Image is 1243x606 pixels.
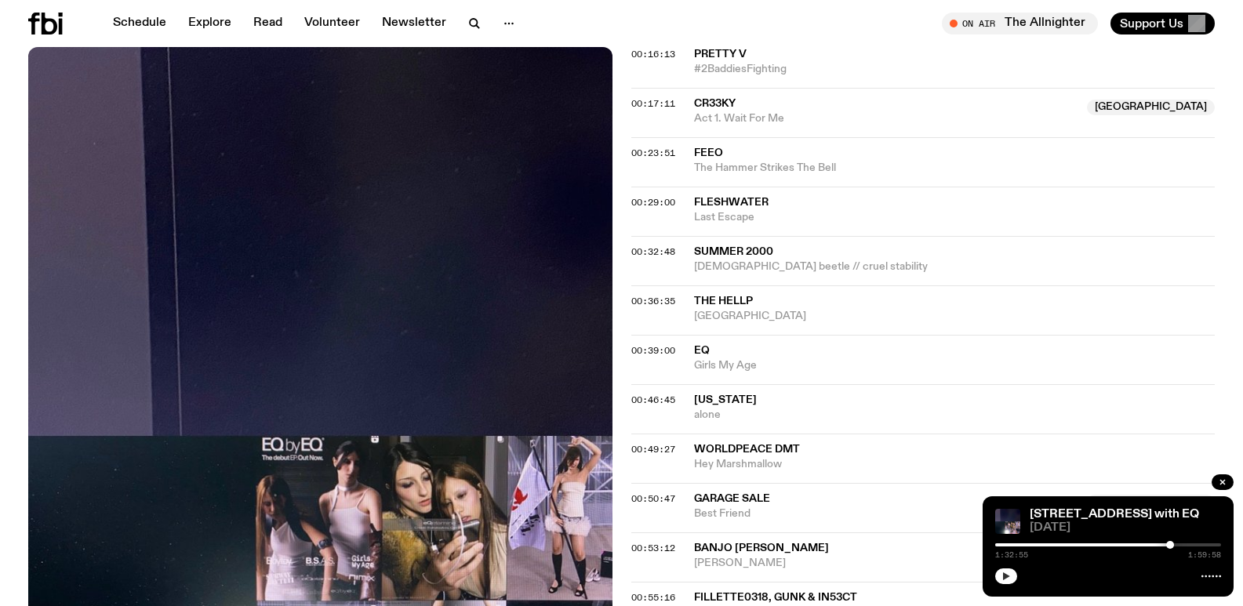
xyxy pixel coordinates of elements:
span: Best Friend [694,506,1078,521]
span: fillette0318, gunk & in53ct [694,592,857,603]
span: Summer 2000 [694,246,773,257]
span: Worldpeace DMT [694,444,800,455]
span: 00:16:13 [631,48,675,60]
span: CR33KY [694,98,736,109]
span: [GEOGRAPHIC_DATA] [1087,100,1215,115]
span: [GEOGRAPHIC_DATA] [694,309,1216,324]
span: Garage Sale [694,493,770,504]
span: 1:59:58 [1188,551,1221,559]
span: 00:39:00 [631,344,675,357]
button: 00:49:27 [631,445,675,454]
span: alone [694,408,1216,423]
span: [US_STATE] [694,394,757,405]
span: Girls My Age [694,358,1216,373]
span: #2BaddiesFighting [694,62,1216,77]
span: Banjo [PERSON_NAME] [694,542,829,553]
span: 00:23:51 [631,147,675,159]
span: 00:17:11 [631,97,675,110]
span: [DEMOGRAPHIC_DATA] beetle // cruel stability [694,259,1216,274]
a: Read [244,13,292,34]
span: [PERSON_NAME] [694,556,1078,571]
span: The Hellp [694,296,753,307]
span: 00:46:45 [631,394,675,406]
span: 00:49:27 [631,443,675,455]
span: Act 1. Wait For Me [694,111,1078,126]
button: 00:32:48 [631,248,675,256]
span: Pretty V [694,49,747,60]
span: Last Escape [694,210,1216,225]
button: 00:17:11 [631,100,675,108]
span: [GEOGRAPHIC_DATA] [1087,495,1215,510]
span: feeo [694,147,723,158]
a: Volunteer [295,13,369,34]
span: [DATE] [1030,522,1221,534]
span: EQ [694,345,710,356]
a: Schedule [104,13,176,34]
span: Hey Marshmallow [694,457,1216,472]
span: 00:50:47 [631,492,675,505]
span: Fleshwater [694,197,769,208]
button: 00:46:45 [631,396,675,405]
button: 00:53:12 [631,544,675,553]
button: 00:36:35 [631,297,675,306]
span: 00:36:35 [631,295,675,307]
a: Newsletter [373,13,456,34]
button: 00:23:51 [631,149,675,158]
span: 00:29:00 [631,196,675,209]
span: 00:53:12 [631,542,675,554]
span: Support Us [1120,16,1183,31]
button: 00:39:00 [631,347,675,355]
a: [STREET_ADDRESS] with EQ [1030,508,1199,521]
button: On AirThe Allnighter [942,13,1098,34]
button: 00:29:00 [631,198,675,207]
button: 00:55:16 [631,593,675,602]
button: Support Us [1110,13,1215,34]
span: 00:32:48 [631,245,675,258]
button: 00:50:47 [631,495,675,503]
button: 00:16:13 [631,50,675,59]
a: Explore [179,13,241,34]
span: The Hammer Strikes The Bell [694,161,1216,176]
span: 00:55:16 [631,591,675,604]
span: 1:32:55 [995,551,1028,559]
